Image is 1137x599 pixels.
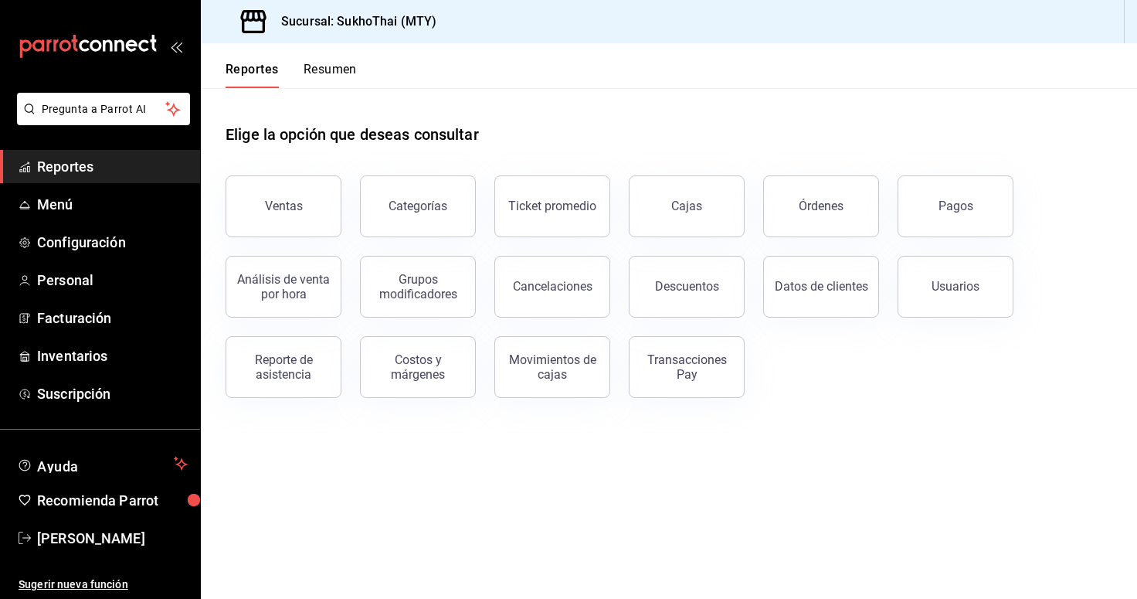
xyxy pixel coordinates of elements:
[170,40,182,53] button: open_drawer_menu
[226,175,341,237] button: Ventas
[763,256,879,318] button: Datos de clientes
[226,62,357,88] div: navigation tabs
[360,336,476,398] button: Costos y márgenes
[629,175,745,237] button: Cajas
[494,256,610,318] button: Cancelaciones
[360,256,476,318] button: Grupos modificadores
[37,345,188,366] span: Inventarios
[226,256,341,318] button: Análisis de venta por hora
[494,175,610,237] button: Ticket promedio
[37,383,188,404] span: Suscripción
[11,112,190,128] a: Pregunta a Parrot AI
[17,93,190,125] button: Pregunta a Parrot AI
[898,256,1013,318] button: Usuarios
[226,62,279,88] button: Reportes
[932,279,979,294] div: Usuarios
[655,279,719,294] div: Descuentos
[508,199,596,213] div: Ticket promedio
[42,101,166,117] span: Pregunta a Parrot AI
[37,308,188,328] span: Facturación
[37,528,188,549] span: [PERSON_NAME]
[304,62,357,88] button: Resumen
[236,352,331,382] div: Reporte de asistencia
[269,12,436,31] h3: Sucursal: SukhoThai (MTY)
[37,194,188,215] span: Menú
[370,272,466,301] div: Grupos modificadores
[226,336,341,398] button: Reporte de asistencia
[629,336,745,398] button: Transacciones Pay
[37,156,188,177] span: Reportes
[360,175,476,237] button: Categorías
[504,352,600,382] div: Movimientos de cajas
[19,577,188,593] span: Sugerir nueva función
[799,199,843,213] div: Órdenes
[494,336,610,398] button: Movimientos de cajas
[938,199,973,213] div: Pagos
[37,232,188,253] span: Configuración
[763,175,879,237] button: Órdenes
[37,270,188,291] span: Personal
[226,123,479,146] h1: Elige la opción que deseas consultar
[513,279,592,294] div: Cancelaciones
[639,352,735,382] div: Transacciones Pay
[629,256,745,318] button: Descuentos
[389,199,447,213] div: Categorías
[37,454,168,473] span: Ayuda
[898,175,1013,237] button: Pagos
[775,279,868,294] div: Datos de clientes
[370,352,466,382] div: Costos y márgenes
[236,272,331,301] div: Análisis de venta por hora
[671,199,702,213] div: Cajas
[37,490,188,511] span: Recomienda Parrot
[265,199,303,213] div: Ventas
